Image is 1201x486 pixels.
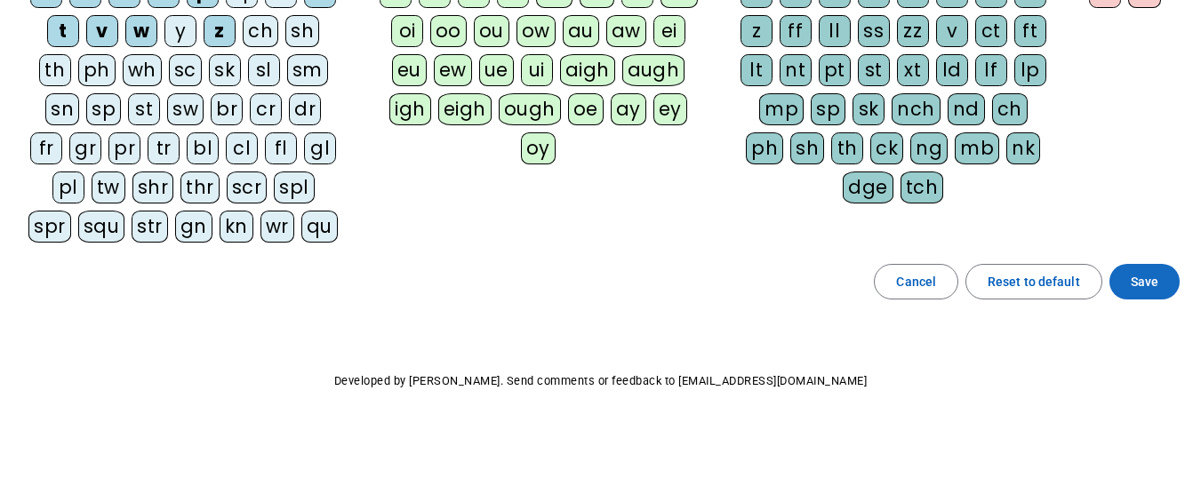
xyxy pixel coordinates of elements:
[248,54,280,86] div: sl
[227,171,268,203] div: scr
[858,54,890,86] div: st
[289,93,321,125] div: dr
[39,54,71,86] div: th
[209,54,241,86] div: sk
[86,93,121,125] div: sp
[92,171,125,203] div: tw
[260,211,294,243] div: wr
[301,211,338,243] div: qu
[870,132,903,164] div: ck
[392,54,427,86] div: eu
[790,132,824,164] div: sh
[86,15,118,47] div: v
[132,171,174,203] div: shr
[819,15,851,47] div: ll
[858,15,890,47] div: ss
[1131,271,1158,292] span: Save
[78,54,116,86] div: ph
[175,211,212,243] div: gn
[853,93,885,125] div: sk
[125,15,157,47] div: w
[304,132,336,164] div: gl
[897,54,929,86] div: xt
[226,132,258,164] div: cl
[975,54,1007,86] div: lf
[936,15,968,47] div: v
[389,93,431,125] div: igh
[132,211,168,243] div: str
[992,93,1028,125] div: ch
[653,15,685,47] div: ei
[622,54,685,86] div: augh
[45,93,79,125] div: sn
[1014,15,1046,47] div: ft
[499,93,561,125] div: ough
[936,54,968,86] div: ld
[438,93,492,125] div: eigh
[14,370,1187,392] p: Developed by [PERSON_NAME]. Send comments or feedback to [EMAIL_ADDRESS][DOMAIN_NAME]
[434,54,472,86] div: ew
[148,132,180,164] div: tr
[108,132,140,164] div: pr
[391,15,423,47] div: oi
[741,54,773,86] div: lt
[187,132,219,164] div: bl
[30,132,62,164] div: fr
[988,271,1080,292] span: Reset to default
[975,15,1007,47] div: ct
[901,171,944,203] div: tch
[78,211,125,243] div: squ
[811,93,845,125] div: sp
[516,15,556,47] div: ow
[780,15,812,47] div: ff
[52,171,84,203] div: pl
[611,93,646,125] div: ay
[560,54,615,86] div: aigh
[204,15,236,47] div: z
[759,93,804,125] div: mp
[123,54,162,86] div: wh
[164,15,196,47] div: y
[167,93,204,125] div: sw
[479,54,514,86] div: ue
[274,171,315,203] div: spl
[955,132,999,164] div: mb
[69,132,101,164] div: gr
[287,54,328,86] div: sm
[948,93,985,125] div: nd
[563,15,599,47] div: au
[819,54,851,86] div: pt
[874,264,958,299] button: Cancel
[220,211,253,243] div: kn
[843,171,893,203] div: dge
[896,271,936,292] span: Cancel
[897,15,929,47] div: zz
[910,132,948,164] div: ng
[1014,54,1046,86] div: lp
[892,93,941,125] div: nch
[180,171,220,203] div: thr
[47,15,79,47] div: t
[606,15,646,47] div: aw
[169,54,202,86] div: sc
[250,93,282,125] div: cr
[831,132,863,164] div: th
[285,15,319,47] div: sh
[1006,132,1040,164] div: nk
[741,15,773,47] div: z
[568,93,604,125] div: oe
[1109,264,1180,299] button: Save
[474,15,509,47] div: ou
[521,54,553,86] div: ui
[653,93,687,125] div: ey
[28,211,71,243] div: spr
[780,54,812,86] div: nt
[243,15,278,47] div: ch
[521,132,556,164] div: oy
[211,93,243,125] div: br
[746,132,783,164] div: ph
[128,93,160,125] div: st
[430,15,467,47] div: oo
[965,264,1102,299] button: Reset to default
[265,132,297,164] div: fl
